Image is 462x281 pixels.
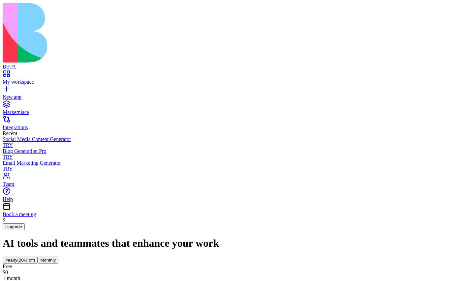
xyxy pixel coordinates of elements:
div: Help [3,196,459,202]
div: TRY [3,142,459,148]
a: Social Media Content GeneratorTRY [3,136,459,148]
a: My workspace [3,73,459,85]
a: Book a meeting [3,206,459,217]
span: Recent [3,130,17,136]
div: Marketplace [3,109,459,115]
button: Upgrade [3,223,25,230]
h1: AI tools and teammates that enhance your work [3,237,459,249]
div: Email Marketing Generator [3,160,459,166]
a: Blog Generation ProTRY [3,148,459,160]
div: TRY [3,166,459,172]
span: S [3,217,6,223]
a: Help [3,190,459,202]
div: New app [3,94,459,100]
a: Integrations [3,119,459,130]
div: Integrations [3,125,459,130]
a: BETA [3,58,459,70]
div: My workspace [3,79,459,85]
a: New app [3,88,459,100]
img: logo [3,3,268,63]
div: BETA [3,64,459,70]
div: Book a meeting [3,211,459,217]
button: Yearly [3,257,38,264]
span: (20% off) [17,258,35,263]
a: Email Marketing GeneratorTRY [3,160,459,172]
div: TRY [3,154,459,160]
a: Upgrade [3,224,25,229]
button: Monthly [38,257,58,264]
a: Team [3,175,459,187]
div: Social Media Content Generator [3,136,459,142]
a: Marketplace [3,103,459,115]
div: $ 0 [3,269,459,275]
div: Free [3,264,459,269]
div: Blog Generation Pro [3,148,459,154]
div: Team [3,181,459,187]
